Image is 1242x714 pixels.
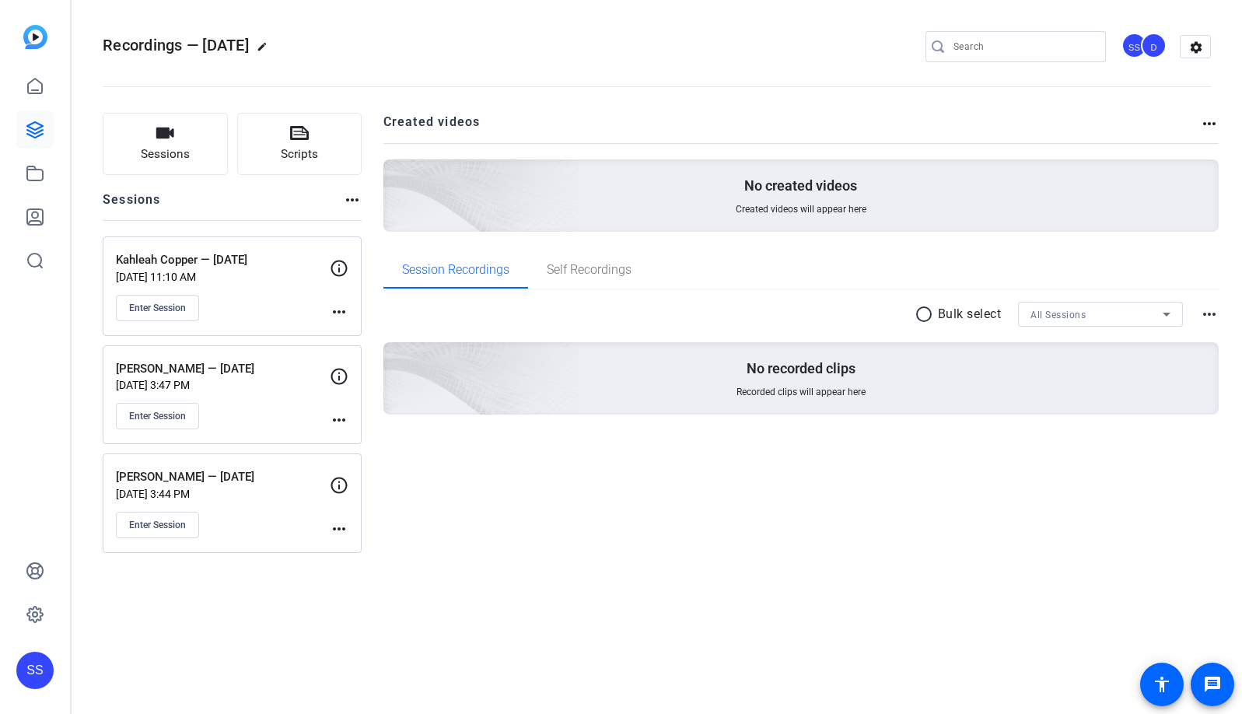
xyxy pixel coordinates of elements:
div: SS [16,652,54,689]
h2: Sessions [103,191,161,220]
p: No created videos [744,177,857,195]
div: SS [1121,33,1147,58]
span: Scripts [281,145,318,163]
ngx-avatar: Director [1141,33,1168,60]
p: [PERSON_NAME] — [DATE] [116,468,330,486]
mat-icon: settings [1181,36,1212,59]
span: Self Recordings [547,264,631,276]
mat-icon: more_horiz [330,303,348,321]
mat-icon: more_horiz [1200,114,1219,133]
span: Enter Session [129,302,186,314]
span: Enter Session [129,410,186,422]
ngx-avatar: Studio Support [1121,33,1149,60]
p: Kahleah Copper — [DATE] [116,251,330,269]
mat-icon: radio_button_unchecked [915,305,938,324]
button: Enter Session [116,403,199,429]
button: Scripts [237,113,362,175]
mat-icon: more_horiz [330,520,348,538]
span: Session Recordings [402,264,509,276]
p: [DATE] 3:44 PM [116,488,330,500]
mat-icon: more_horiz [343,191,362,209]
p: [DATE] 11:10 AM [116,271,330,283]
div: D [1141,33,1167,58]
button: Sessions [103,113,228,175]
span: Enter Session [129,519,186,531]
span: Sessions [141,145,190,163]
span: Recorded clips will appear here [736,386,866,398]
mat-icon: message [1203,675,1222,694]
p: [DATE] 3:47 PM [116,379,330,391]
span: All Sessions [1030,310,1086,320]
img: embarkstudio-empty-session.png [209,188,580,526]
img: Creted videos background [209,5,580,343]
button: Enter Session [116,295,199,321]
mat-icon: accessibility [1153,675,1171,694]
p: No recorded clips [747,359,855,378]
h2: Created videos [383,113,1201,143]
p: Bulk select [938,305,1002,324]
span: Recordings — [DATE] [103,36,249,54]
button: Enter Session [116,512,199,538]
input: Search [953,37,1093,56]
img: blue-gradient.svg [23,25,47,49]
mat-icon: more_horiz [1200,305,1219,324]
mat-icon: more_horiz [330,411,348,429]
p: [PERSON_NAME] — [DATE] [116,360,330,378]
span: Created videos will appear here [736,203,866,215]
mat-icon: edit [257,41,275,60]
